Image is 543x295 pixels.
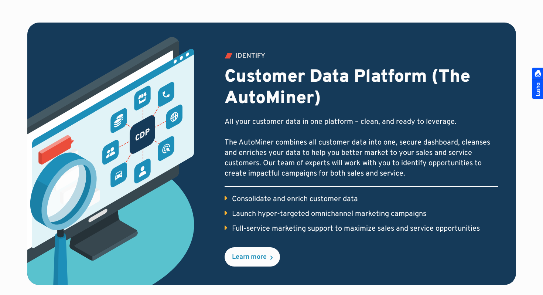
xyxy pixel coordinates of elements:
[225,67,498,109] h2: Customer Data Platform (The AutoMiner)
[236,53,265,60] div: IDENTIFY
[225,247,280,267] a: Learn more
[232,254,267,261] div: Learn more
[27,23,210,285] img: customer data platform illustration
[225,117,498,179] p: All your customer data in one platform – clean, and ready to leverage. The AutoMiner combines all...
[232,194,358,204] div: Consolidate and enrich customer data
[232,224,480,234] div: Full-service marketing support to maximize sales and service opportunities
[232,209,426,219] div: Launch hyper-targeted omnichannel marketing campaigns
